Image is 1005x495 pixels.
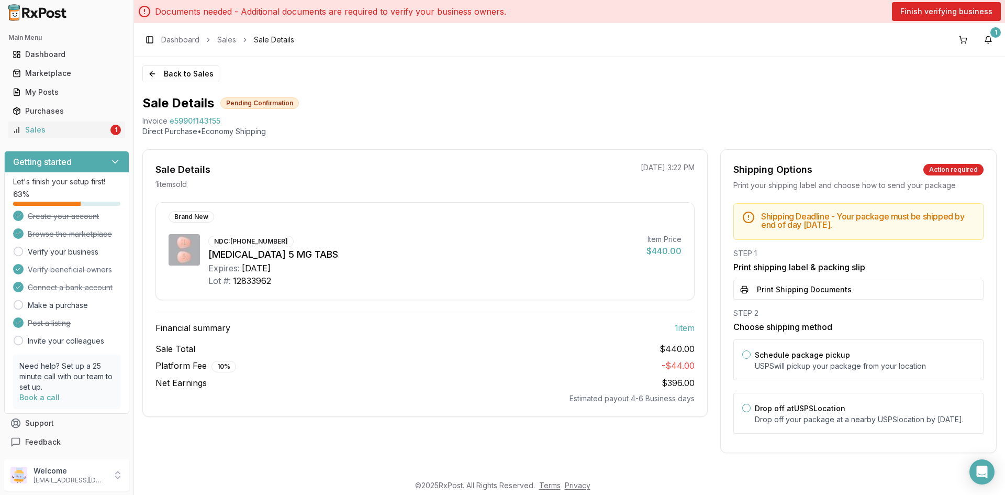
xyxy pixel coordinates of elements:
[169,234,200,266] img: Trintellix 5 MG TABS
[4,84,129,101] button: My Posts
[19,361,114,392] p: Need help? Set up a 25 minute call with our team to set up.
[733,308,984,318] div: STEP 2
[755,350,850,359] label: Schedule package pickup
[110,125,121,135] div: 1
[539,481,561,490] a: Terms
[233,274,271,287] div: 12833962
[733,180,984,191] div: Print your shipping label and choose how to send your package
[969,459,995,485] div: Open Intercom Messenger
[155,377,207,389] span: Net Earnings
[675,322,695,334] span: 1 item
[28,247,98,257] a: Verify your business
[33,476,106,485] p: [EMAIL_ADDRESS][DOMAIN_NAME]
[13,68,121,79] div: Marketplace
[254,35,294,45] span: Sale Details
[990,27,1001,38] div: 1
[8,120,125,139] a: Sales1
[25,437,61,447] span: Feedback
[646,245,682,257] div: $440.00
[155,322,230,334] span: Financial summary
[755,361,975,371] p: USPS will pickup your package from your location
[170,116,220,126] span: e5990f143f55
[733,162,812,177] div: Shipping Options
[28,211,99,222] span: Create your account
[208,262,240,274] div: Expires:
[19,393,60,402] a: Book a call
[28,318,71,328] span: Post a listing
[155,5,506,18] p: Documents needed - Additional documents are required to verify your business owners.
[142,116,167,126] div: Invoice
[13,87,121,97] div: My Posts
[208,247,638,262] div: [MEDICAL_DATA] 5 MG TABS
[641,162,695,173] p: [DATE] 3:22 PM
[4,46,129,63] button: Dashboard
[28,300,88,311] a: Make a purchase
[755,414,975,425] p: Drop off your package at a nearby USPS location by [DATE] .
[208,236,294,247] div: NDC: [PHONE_NUMBER]
[242,262,271,274] div: [DATE]
[33,466,106,476] p: Welcome
[13,177,120,187] p: Let's finish your setup first!
[8,64,125,83] a: Marketplace
[28,265,112,275] span: Verify beneficial owners
[662,378,695,388] span: $396.00
[155,179,187,190] p: 1 item sold
[646,234,682,245] div: Item Price
[142,126,997,137] p: Direct Purchase • Economy Shipping
[923,164,984,175] div: Action required
[4,103,129,119] button: Purchases
[4,414,129,433] button: Support
[8,45,125,64] a: Dashboard
[733,321,984,333] h3: Choose shipping method
[8,102,125,120] a: Purchases
[980,31,997,48] button: 1
[4,122,129,138] button: Sales1
[8,83,125,102] a: My Posts
[155,359,236,372] span: Platform Fee
[220,97,299,109] div: Pending Confirmation
[211,361,236,372] div: 10 %
[13,156,72,168] h3: Getting started
[169,211,214,223] div: Brand New
[8,34,125,42] h2: Main Menu
[155,393,695,404] div: Estimated payout 4-6 Business days
[28,229,112,239] span: Browse the marketplace
[4,433,129,452] button: Feedback
[142,65,219,82] button: Back to Sales
[733,248,984,259] div: STEP 1
[155,343,195,355] span: Sale Total
[4,4,71,21] img: RxPost Logo
[660,343,695,355] span: $440.00
[208,274,231,287] div: Lot #:
[161,35,199,45] a: Dashboard
[565,481,590,490] a: Privacy
[13,106,121,116] div: Purchases
[13,125,108,135] div: Sales
[733,280,984,300] button: Print Shipping Documents
[892,2,1001,21] button: Finish verifying business
[161,35,294,45] nav: breadcrumb
[28,282,113,293] span: Connect a bank account
[155,162,210,177] div: Sale Details
[13,49,121,60] div: Dashboard
[733,261,984,273] h3: Print shipping label & packing slip
[755,404,845,413] label: Drop off at USPS Location
[142,95,214,112] h1: Sale Details
[28,336,104,346] a: Invite your colleagues
[10,467,27,483] img: User avatar
[4,65,129,82] button: Marketplace
[761,212,975,229] h5: Shipping Deadline - Your package must be shipped by end of day [DATE] .
[662,360,695,371] span: - $44.00
[217,35,236,45] a: Sales
[13,189,29,200] span: 63 %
